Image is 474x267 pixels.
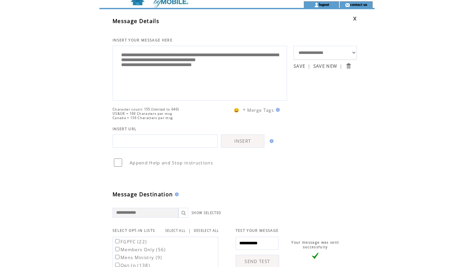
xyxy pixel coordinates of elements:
a: INSERT [221,134,264,148]
span: INSERT URL [113,127,137,131]
span: Your message was sent successfully [291,240,339,249]
a: SAVE [294,63,305,69]
span: Message Details [113,17,159,25]
img: contact_us_icon.gif [345,2,350,8]
span: SELECT OPT-IN LISTS [113,228,155,233]
img: vLarge.png [312,253,319,259]
span: Canada = 136 Characters per msg [113,116,173,120]
span: Character count: 155 (limited to 640) [113,107,179,111]
img: help.gif [268,139,274,143]
a: SELECT ALL [165,229,186,233]
a: logout [319,2,329,7]
input: Submit [345,63,352,69]
span: | [308,63,310,69]
span: | [188,228,191,233]
a: DESELECT ALL [194,229,219,233]
span: Message Destination [113,191,173,198]
img: help.gif [173,192,179,196]
span: | [340,63,342,69]
label: Members Only (56) [114,247,166,253]
input: Opt-In (138) [115,263,119,267]
span: 😀 [234,107,240,113]
label: Mens Ministry (9) [114,255,162,260]
label: FGPFC (22) [114,239,147,245]
span: Append Help and Stop instructions [130,160,213,166]
img: account_icon.gif [314,2,319,8]
span: TEST YOUR MESSAGE [236,228,279,233]
a: contact us [350,2,367,7]
input: FGPFC (22) [115,239,119,243]
a: SHOW SELECTED [192,211,221,215]
span: * Merge Tags [243,107,274,113]
input: Mens Ministry (9) [115,255,119,259]
img: help.gif [274,108,280,112]
span: US&UK = 160 Characters per msg [113,111,172,116]
input: Members Only (56) [115,247,119,251]
a: SAVE NEW [313,63,337,69]
span: INSERT YOUR MESSAGE HERE [113,38,172,42]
